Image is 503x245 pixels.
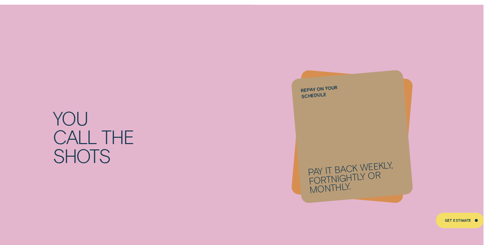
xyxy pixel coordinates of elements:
[308,160,404,194] p: Pay it back weekly, fortnightly or monthly.
[53,109,248,165] div: You call the shots
[301,83,353,100] label: Repay on your schedule
[50,109,252,165] h2: You call the shots
[436,212,484,228] a: Get Estimate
